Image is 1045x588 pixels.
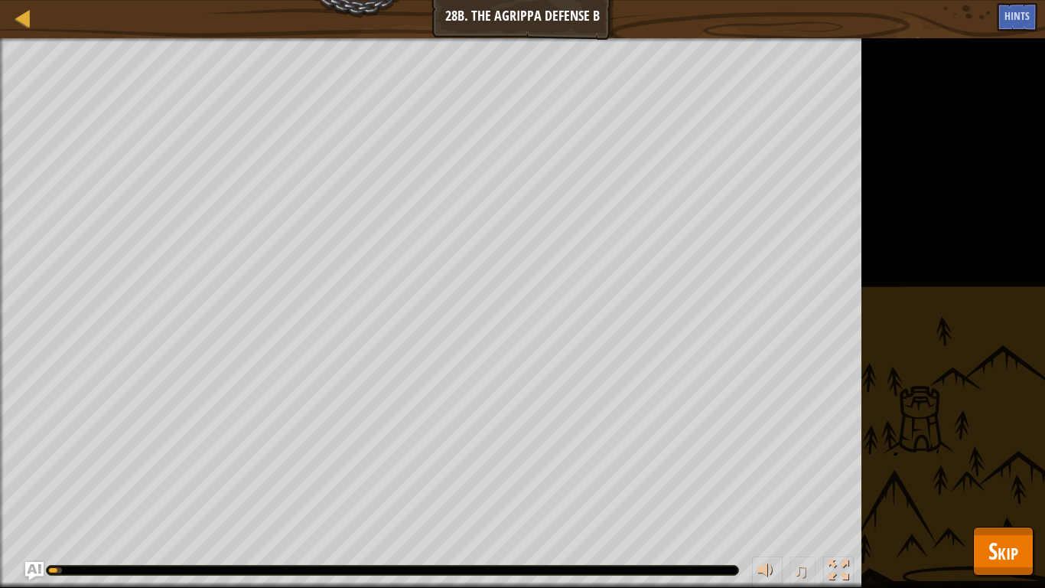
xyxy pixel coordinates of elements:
[823,557,854,588] button: Toggle fullscreen
[752,557,783,588] button: Adjust volume
[973,527,1034,576] button: Skip
[793,559,809,582] span: ♫
[25,562,44,580] button: Ask AI
[790,557,816,588] button: ♫
[1004,8,1030,23] span: Hints
[988,535,1018,567] span: Skip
